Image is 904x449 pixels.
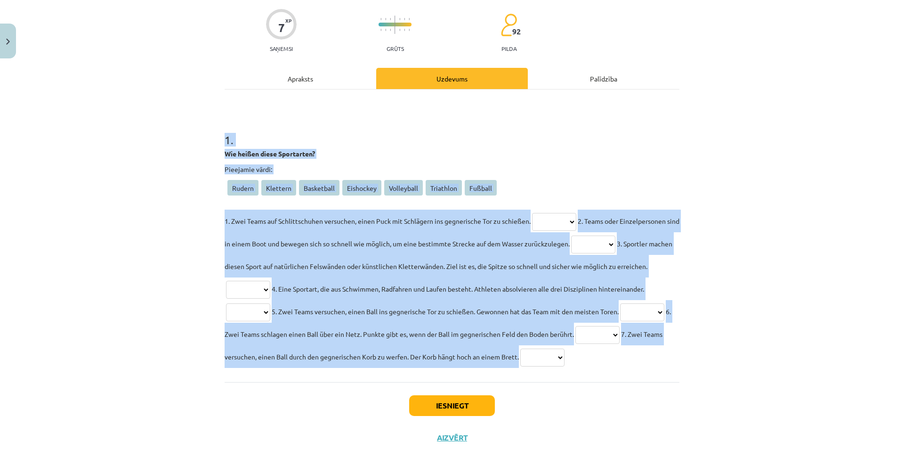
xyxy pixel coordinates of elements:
img: icon-short-line-57e1e144782c952c97e751825c79c345078a6d821885a25fce030b3d8c18986b.svg [390,18,391,20]
div: Uzdevums [376,68,528,89]
span: Fußball [465,180,497,196]
h1: 1 . [225,117,679,146]
span: 4. Eine Sportart, die aus Schwimmen, Radfahren und Laufen besteht. Athleten absolvieren alle drei... [272,285,644,293]
span: Eishockey [342,180,381,196]
div: Apraksts [225,68,376,89]
div: Palīdzība [528,68,679,89]
strong: Wie heißen diese Sportarten? [225,149,315,158]
img: icon-short-line-57e1e144782c952c97e751825c79c345078a6d821885a25fce030b3d8c18986b.svg [380,18,381,20]
span: Rudern [227,180,258,196]
p: pilda [501,45,517,52]
img: icon-short-line-57e1e144782c952c97e751825c79c345078a6d821885a25fce030b3d8c18986b.svg [380,29,381,31]
button: Iesniegt [409,395,495,416]
img: icon-short-line-57e1e144782c952c97e751825c79c345078a6d821885a25fce030b3d8c18986b.svg [404,18,405,20]
img: icon-short-line-57e1e144782c952c97e751825c79c345078a6d821885a25fce030b3d8c18986b.svg [390,29,391,31]
button: Aizvērt [434,433,470,442]
span: 1. Zwei Teams auf Schlittschuhen versuchen, einen Puck mit Schlägern ins gegnerische Tor zu schie... [225,217,531,225]
img: students-c634bb4e5e11cddfef0936a35e636f08e4e9abd3cc4e673bd6f9a4125e45ecb1.svg [500,13,517,37]
p: Pieejamie vārdi: [225,164,679,174]
img: icon-short-line-57e1e144782c952c97e751825c79c345078a6d821885a25fce030b3d8c18986b.svg [385,29,386,31]
span: XP [285,18,291,23]
img: icon-close-lesson-0947bae3869378f0d4975bcd49f059093ad1ed9edebbc8119c70593378902aed.svg [6,39,10,45]
img: icon-short-line-57e1e144782c952c97e751825c79c345078a6d821885a25fce030b3d8c18986b.svg [399,18,400,20]
span: Triathlon [426,180,462,196]
img: icon-short-line-57e1e144782c952c97e751825c79c345078a6d821885a25fce030b3d8c18986b.svg [404,29,405,31]
div: 7 [278,21,285,34]
span: Volleyball [384,180,423,196]
img: icon-short-line-57e1e144782c952c97e751825c79c345078a6d821885a25fce030b3d8c18986b.svg [409,29,410,31]
span: Klettern [261,180,296,196]
span: Basketball [299,180,339,196]
img: icon-short-line-57e1e144782c952c97e751825c79c345078a6d821885a25fce030b3d8c18986b.svg [385,18,386,20]
img: icon-short-line-57e1e144782c952c97e751825c79c345078a6d821885a25fce030b3d8c18986b.svg [409,18,410,20]
p: Saņemsi [266,45,297,52]
img: icon-short-line-57e1e144782c952c97e751825c79c345078a6d821885a25fce030b3d8c18986b.svg [399,29,400,31]
span: 92 [512,27,521,36]
p: Grūts [387,45,404,52]
img: icon-long-line-d9ea69661e0d244f92f715978eff75569469978d946b2353a9bb055b3ed8787d.svg [395,16,395,34]
span: 5. Zwei Teams versuchen, einen Ball ins gegnerische Tor zu schießen. Gewonnen hat das Team mit de... [272,307,619,316]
